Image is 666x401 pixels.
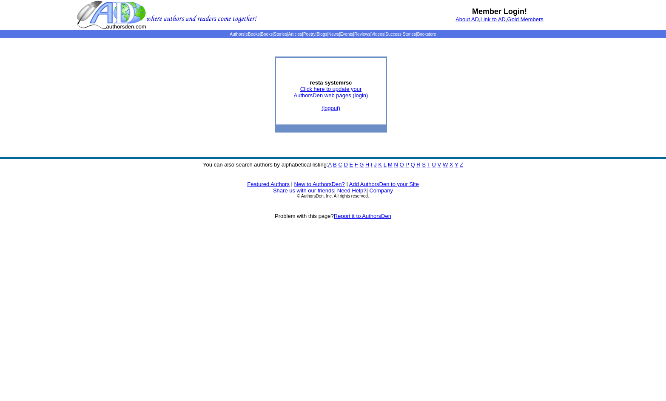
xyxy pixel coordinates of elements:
[365,161,369,168] a: H
[346,181,347,187] font: |
[261,32,273,37] a: Books
[432,161,436,168] a: U
[400,161,404,168] a: O
[374,161,377,168] a: J
[384,161,387,168] a: L
[349,181,419,187] a: Add AuthorsDen to your Site
[245,32,259,37] a: eBooks
[328,32,339,37] a: News
[337,187,367,194] a: Need Help?
[394,161,398,168] a: N
[443,161,448,168] a: W
[481,16,506,23] a: Link to AD
[316,32,327,37] a: Blogs
[460,161,463,168] a: Z
[340,32,353,37] a: Events
[354,32,370,37] a: Reviews
[274,32,287,37] a: Stories
[385,32,416,37] a: Success Stories
[410,161,415,168] a: Q
[334,187,336,194] font: |
[369,187,393,194] a: Company
[417,32,436,37] a: Bookstore
[378,161,382,168] a: K
[359,161,364,168] a: G
[322,105,340,111] a: (logout)
[334,213,391,219] a: Report it to AuthorsDen
[455,16,479,23] a: About AD
[288,32,302,37] a: Articles
[388,161,393,168] a: M
[338,161,342,168] a: C
[310,79,352,86] b: resta systemrsc
[416,161,420,168] a: R
[366,187,393,194] font: |
[297,194,369,198] font: © AuthorsDen, Inc. All rights reserved.
[450,161,453,168] a: X
[422,161,426,168] a: S
[230,32,436,37] span: | | | | | | | | | | | |
[427,161,430,168] a: T
[294,181,345,187] a: New to AuthorsDen?
[507,16,544,23] a: Gold Members
[344,161,347,168] a: D
[438,161,441,168] a: V
[247,181,290,187] a: Featured Authors
[291,181,293,187] font: |
[455,161,458,168] a: Y
[371,32,384,37] a: Videos
[472,7,527,16] b: Member Login!
[230,32,244,37] a: Authors
[349,161,353,168] a: E
[273,187,334,194] a: Share us with our friends
[303,32,316,37] a: Poetry
[405,161,409,168] a: P
[455,16,544,23] font: , ,
[203,161,463,168] font: You can also search authors by alphabetical listing:
[333,161,337,168] a: B
[294,86,368,99] a: Click here to update yourAuthorsDen web pages (login)
[355,161,358,168] a: F
[328,161,332,168] a: A
[371,161,373,168] a: I
[275,213,391,219] font: Problem with this page?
